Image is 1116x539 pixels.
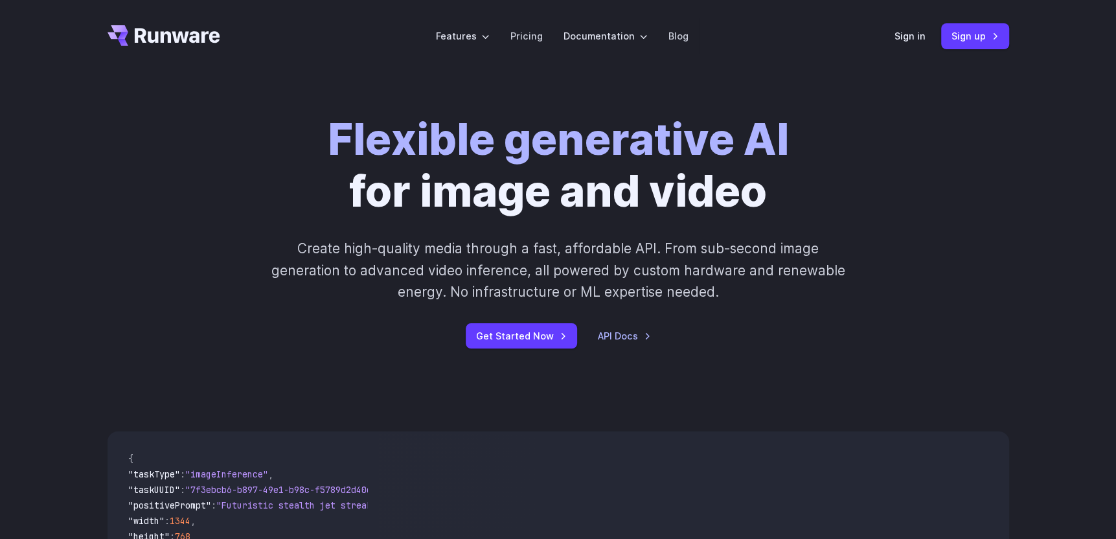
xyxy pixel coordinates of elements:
span: : [165,515,170,527]
span: , [268,468,273,480]
a: Get Started Now [466,323,577,349]
span: "width" [128,515,165,527]
strong: Flexible generative AI [328,113,789,165]
label: Documentation [564,29,648,43]
a: Pricing [510,29,543,43]
span: , [190,515,196,527]
span: : [180,484,185,496]
a: Sign up [941,23,1009,49]
a: Go to / [108,25,220,46]
span: "Futuristic stealth jet streaking through a neon-lit cityscape with glowing purple exhaust" [216,499,688,511]
a: Blog [668,29,689,43]
span: 1344 [170,515,190,527]
label: Features [436,29,490,43]
span: "positivePrompt" [128,499,211,511]
span: { [128,453,133,464]
h1: for image and video [328,114,789,217]
span: "imageInference" [185,468,268,480]
span: "taskType" [128,468,180,480]
span: : [211,499,216,511]
span: "taskUUID" [128,484,180,496]
a: Sign in [894,29,926,43]
p: Create high-quality media through a fast, affordable API. From sub-second image generation to adv... [269,238,847,303]
span: "7f3ebcb6-b897-49e1-b98c-f5789d2d40d7" [185,484,382,496]
span: : [180,468,185,480]
a: API Docs [598,328,651,343]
